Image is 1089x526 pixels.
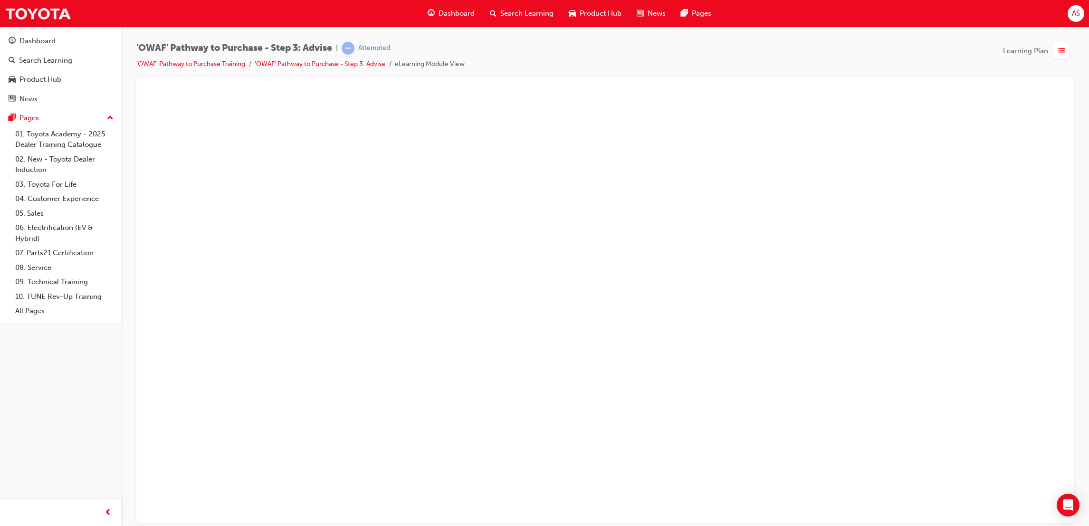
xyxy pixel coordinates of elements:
[11,177,117,192] a: 03. Toyota For Life
[9,114,16,123] span: pages-icon
[428,8,435,19] span: guage-icon
[19,94,38,105] div: News
[105,507,112,519] span: prev-icon
[629,4,673,23] a: news-iconNews
[19,74,61,85] div: Product Hub
[500,8,554,19] span: Search Learning
[11,246,117,260] a: 07. Parts21 Certification
[420,4,482,23] a: guage-iconDashboard
[1003,46,1048,57] span: Learning Plan
[11,191,117,206] a: 04. Customer Experience
[4,109,117,127] button: Pages
[490,8,497,19] span: search-icon
[561,4,629,23] a: car-iconProduct Hub
[1003,42,1074,60] button: Learning Plan
[1057,494,1079,516] div: Open Intercom Messenger
[19,113,39,124] div: Pages
[1068,5,1084,22] button: AS
[11,206,117,221] a: 05. Sales
[11,260,117,275] a: 08. Service
[9,37,16,46] span: guage-icon
[439,8,475,19] span: Dashboard
[358,44,390,53] div: Attempted
[673,4,719,23] a: pages-iconPages
[9,76,16,84] span: car-icon
[1058,45,1065,57] span: list-icon
[11,304,117,318] a: All Pages
[395,59,465,70] li: eLearning Module View
[255,60,385,68] a: 'OWAF' Pathway to Purchase - Step 3: Advise
[1072,8,1080,19] span: AS
[648,8,666,19] span: News
[692,8,711,19] span: Pages
[4,30,117,109] button: DashboardSearch LearningProduct HubNews
[11,152,117,177] a: 02. New - Toyota Dealer Induction
[4,32,117,50] a: Dashboard
[9,95,16,104] span: news-icon
[19,55,72,66] div: Search Learning
[637,8,644,19] span: news-icon
[11,275,117,289] a: 09. Technical Training
[342,42,354,55] span: learningRecordVerb_ATTEMPT-icon
[11,289,117,304] a: 10. TUNE Rev-Up Training
[4,71,117,88] a: Product Hub
[482,4,561,23] a: search-iconSearch Learning
[580,8,621,19] span: Product Hub
[336,43,338,54] span: |
[107,112,114,124] span: up-icon
[11,127,117,152] a: 01. Toyota Academy - 2025 Dealer Training Catalogue
[5,3,71,24] img: Trak
[9,57,15,65] span: search-icon
[11,220,117,246] a: 06. Electrification (EV & Hybrid)
[4,52,117,69] a: Search Learning
[136,43,332,54] span: 'OWAF' Pathway to Purchase - Step 3: Advise
[4,90,117,108] a: News
[569,8,576,19] span: car-icon
[136,60,245,68] a: 'OWAF' Pathway to Purchase Training
[681,8,688,19] span: pages-icon
[19,36,56,47] div: Dashboard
